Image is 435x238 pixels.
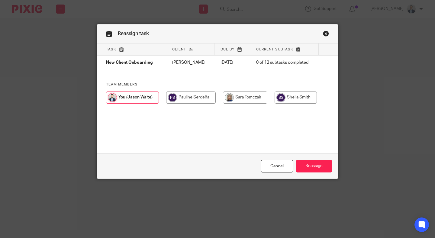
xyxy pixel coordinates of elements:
[106,48,116,51] span: Task
[261,160,293,173] a: Close this dialog window
[106,61,153,65] span: New Client Onboarding
[172,59,208,66] p: [PERSON_NAME]
[221,48,234,51] span: Due by
[118,31,149,36] span: Reassign task
[296,160,332,173] input: Reassign
[250,56,319,70] td: 0 of 12 subtasks completed
[106,82,329,87] h4: Team members
[221,59,244,66] p: [DATE]
[323,31,329,39] a: Close this dialog window
[172,48,186,51] span: Client
[256,48,293,51] span: Current subtask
